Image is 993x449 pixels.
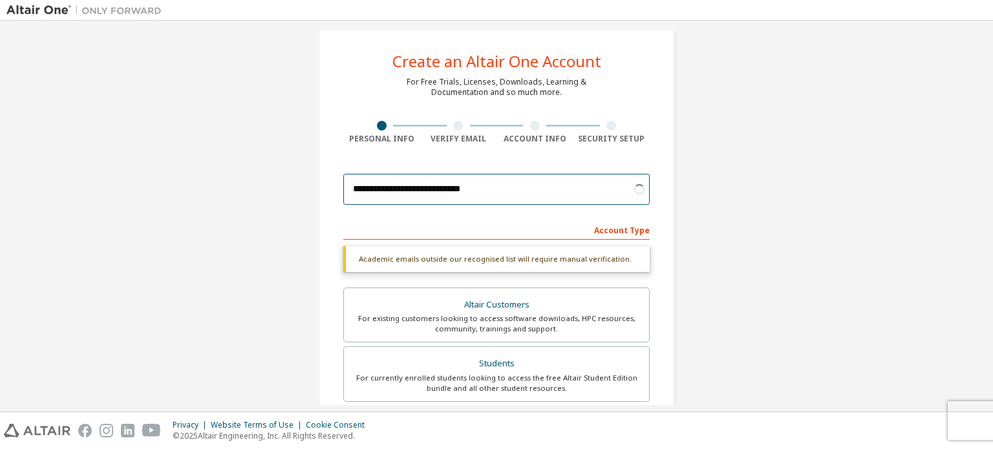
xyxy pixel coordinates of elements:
img: altair_logo.svg [4,424,70,437]
div: Security Setup [573,134,650,144]
div: Website Terms of Use [211,420,306,430]
div: Altair Customers [352,296,641,314]
img: instagram.svg [100,424,113,437]
div: Account Type [343,219,650,240]
div: Students [352,355,641,373]
div: For existing customers looking to access software downloads, HPC resources, community, trainings ... [352,313,641,334]
div: Academic emails outside our recognised list will require manual verification. [343,246,650,272]
div: Account Info [496,134,573,144]
div: For Free Trials, Licenses, Downloads, Learning & Documentation and so much more. [407,77,586,98]
div: Cookie Consent [306,420,372,430]
div: Verify Email [420,134,497,144]
img: linkedin.svg [121,424,134,437]
div: For currently enrolled students looking to access the free Altair Student Edition bundle and all ... [352,373,641,393]
div: Privacy [173,420,211,430]
img: facebook.svg [78,424,92,437]
img: Altair One [6,4,168,17]
p: © 2025 Altair Engineering, Inc. All Rights Reserved. [173,430,372,441]
div: Personal Info [343,134,420,144]
img: youtube.svg [142,424,161,437]
div: Create an Altair One Account [392,54,601,69]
